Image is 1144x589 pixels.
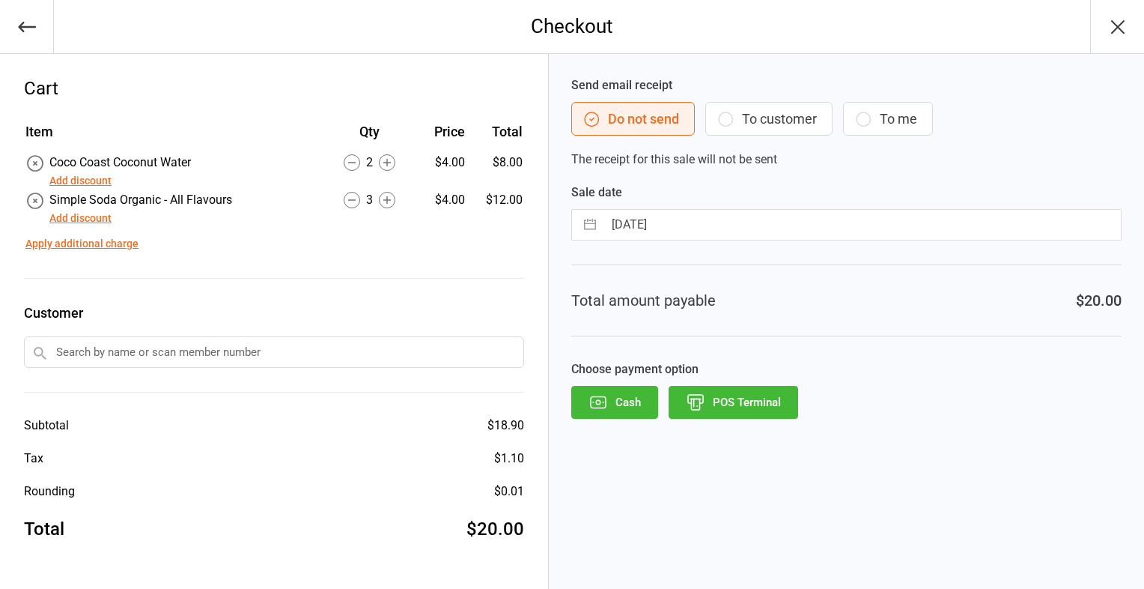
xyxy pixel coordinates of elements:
div: Rounding [24,483,75,501]
label: Customer [24,303,524,323]
div: $1.10 [494,450,524,468]
button: To me [843,102,933,136]
span: Simple Soda Organic - All Flavours [49,193,232,207]
div: $0.01 [494,483,524,501]
div: Price [419,121,465,142]
button: To customer [705,102,833,136]
span: Coco Coast Coconut Water [49,155,191,169]
div: $20.00 [1076,289,1122,312]
div: Cart [24,75,524,102]
th: Qty [321,121,417,152]
label: Choose payment option [571,360,1122,378]
div: $4.00 [419,154,465,172]
input: Search by name or scan member number [24,336,524,368]
div: Total amount payable [571,289,716,312]
button: Add discount [49,211,112,226]
div: Subtotal [24,417,69,435]
td: $8.00 [471,154,523,190]
div: The receipt for this sale will not be sent [571,76,1122,169]
th: Total [471,121,523,152]
button: Apply additional charge [25,236,139,252]
div: 3 [321,191,417,209]
div: Total [24,516,64,543]
div: 2 [321,154,417,172]
div: Tax [24,450,43,468]
button: Add discount [49,173,112,189]
label: Send email receipt [571,76,1122,94]
button: POS Terminal [669,386,798,419]
div: $18.90 [487,417,524,435]
th: Item [25,121,320,152]
td: $12.00 [471,191,523,227]
label: Sale date [571,184,1122,202]
div: $4.00 [419,191,465,209]
div: $20.00 [466,516,524,543]
button: Cash [571,386,658,419]
button: Do not send [571,102,695,136]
